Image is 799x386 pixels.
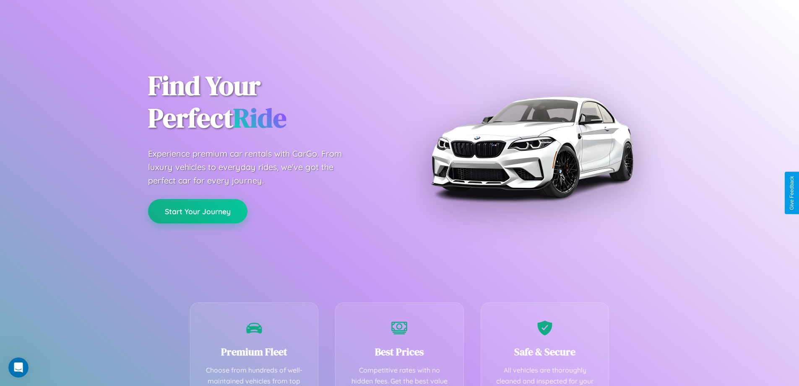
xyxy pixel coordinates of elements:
h1: Find Your Perfect [148,70,387,134]
h3: Premium Fleet [203,345,306,359]
img: Premium BMW car rental vehicle [427,42,637,252]
p: Experience premium car rentals with CarGo. From luxury vehicles to everyday rides, we've got the ... [148,147,358,187]
h3: Best Prices [348,345,451,359]
button: Start Your Journey [148,199,247,223]
span: Ride [233,100,286,136]
iframe: Intercom live chat [8,357,29,378]
div: Give Feedback [789,176,795,210]
h3: Safe & Secure [494,345,596,359]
